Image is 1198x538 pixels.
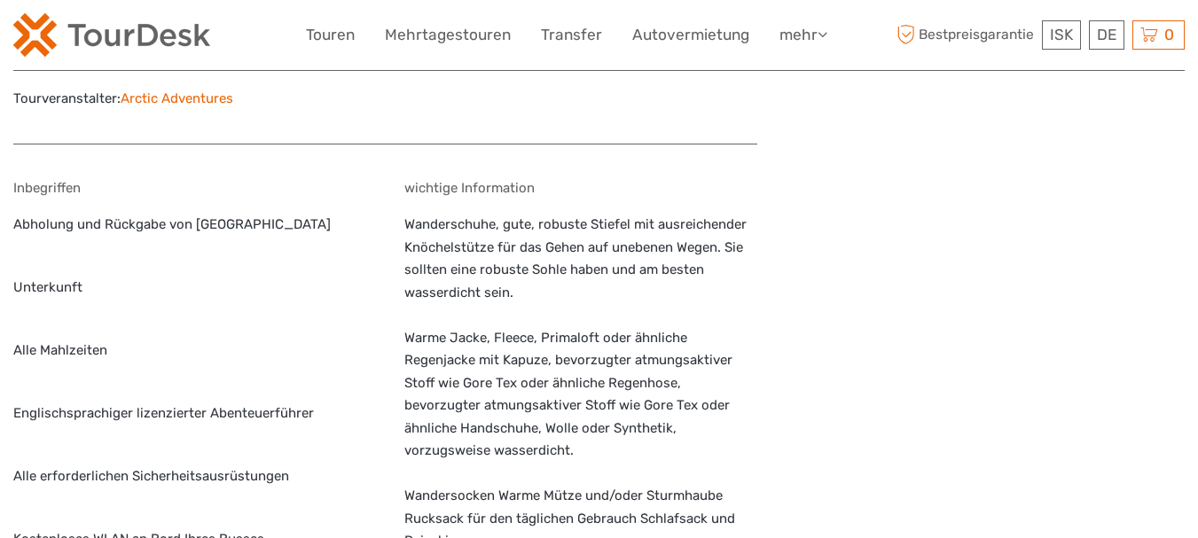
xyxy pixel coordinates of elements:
span: ISK [1050,26,1073,43]
a: Touren [306,22,355,48]
a: Arctic Adventures [121,90,233,106]
p: Englischsprachiger lizenzierter Abenteuerführer [13,402,367,425]
p: Abholung und Rückgabe von [GEOGRAPHIC_DATA] [13,214,367,237]
p: We're away right now. Please check back later! [25,31,200,45]
div: DE [1089,20,1124,50]
a: Autovermietung [632,22,749,48]
h5: Inbegriffen [13,180,367,196]
img: 120-15d4194f-c635-41b9-a512-a3cb382bfb57_logo_small.png [13,13,210,57]
p: Unterkunft [13,277,367,300]
a: Mehrtagestouren [385,22,511,48]
span: Bestpreisgarantie [892,20,1037,50]
p: Alle erforderlichen Sicherheitsausrüstungen [13,465,367,488]
div: Tourveranstalter: [13,90,367,108]
button: Open LiveChat chat widget [204,27,225,49]
a: Transfer [541,22,602,48]
p: Alle Mahlzeiten [13,339,367,363]
a: mehr [779,22,827,48]
h5: wichtige Information [404,180,758,196]
span: 0 [1162,26,1177,43]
